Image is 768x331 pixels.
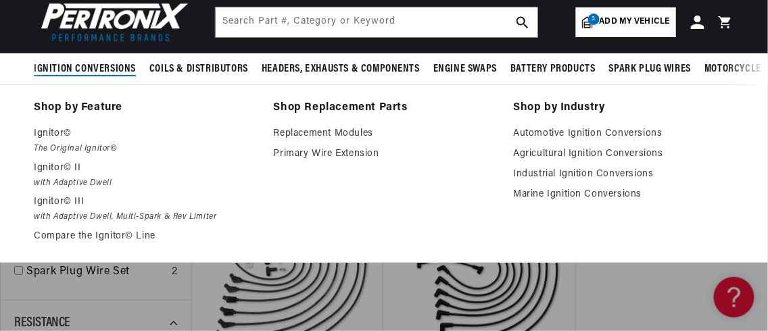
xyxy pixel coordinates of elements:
a: Primary Wire Extension [274,146,495,162]
a: Shop by Industry [513,99,734,118]
a: Marine Ignition Conversions [513,186,734,203]
a: Ignitor© II with Adaptive Dwell [34,160,255,190]
em: The Original Ignitor© [34,142,255,156]
summary: Engine Swaps [427,53,504,85]
a: Compare the Ignitor© Line [34,228,255,245]
span: Headers, Exhausts & Components [262,62,420,76]
summary: Motorcycle [698,53,768,85]
p: Ignitor© II [34,160,255,176]
a: Ignitor© The Original Ignitor© [34,126,255,156]
p: Ignitor© [34,126,255,142]
a: Ignitor© III with Adaptive Dwell, Multi-Spark & Rev Limiter [34,194,255,224]
span: Coils & Distributors [149,62,248,76]
summary: Spark Plug Wires [602,53,698,85]
span: 3 [588,14,600,25]
summary: Headers, Exhausts & Components [255,53,427,85]
button: search button [508,7,537,37]
summary: Ignition Conversions [34,53,143,85]
em: with Adaptive Dwell, Multi-Spark & Rev Limiter [34,210,255,224]
span: Spark Plug Wires [609,62,692,76]
span: Add my vehicle [600,16,670,28]
span: Engine Swaps [433,62,497,76]
div: 2 [172,263,178,281]
em: with Adaptive Dwell [34,176,255,190]
summary: Battery Products [504,53,602,85]
a: Automotive Ignition Conversions [513,126,734,142]
a: Agricultural Ignition Conversions [513,146,734,162]
span: Motorcycle [704,62,761,76]
a: 3Add my vehicle [576,7,676,37]
summary: Coils & Distributors [143,53,255,85]
span: Ignition Conversions [34,62,136,76]
a: Shop Replacement Parts [274,99,495,118]
a: Spark Plug Wire Set [26,263,166,281]
span: Battery Products [510,62,596,76]
span: Resistance [14,316,70,330]
p: Ignitor© III [34,194,255,210]
a: Industrial Ignition Conversions [513,166,734,182]
a: Shop by Feature [34,99,255,118]
input: Search Part #, Category or Keyword [216,7,537,37]
a: Replacement Modules [274,126,495,142]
